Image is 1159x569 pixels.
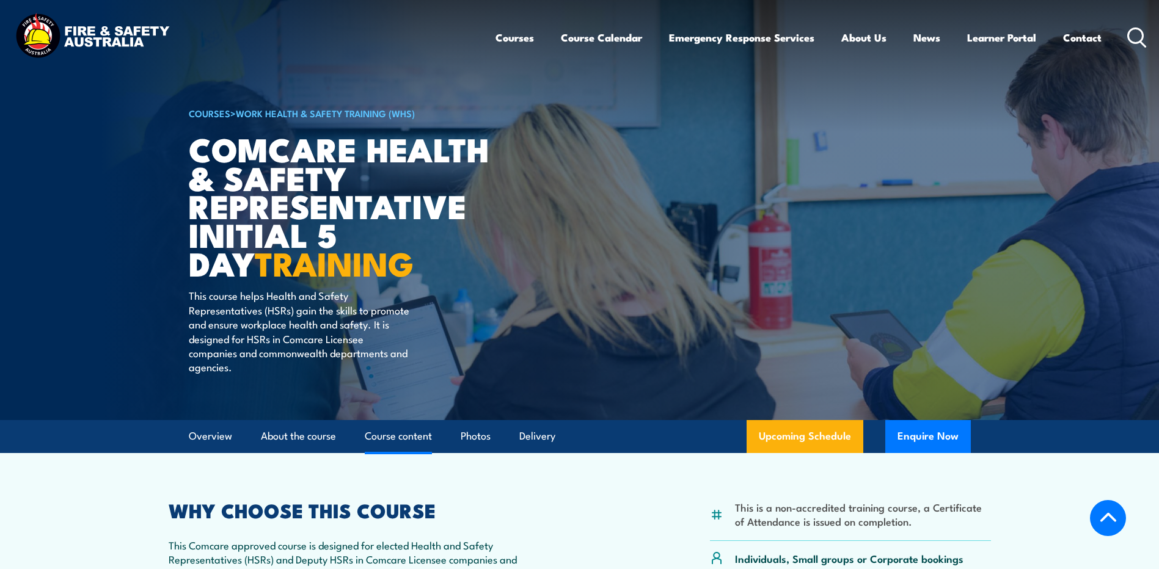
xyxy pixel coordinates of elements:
[561,21,642,54] a: Course Calendar
[189,288,412,374] p: This course helps Health and Safety Representatives (HSRs) gain the skills to promote and ensure ...
[841,21,887,54] a: About Us
[913,21,940,54] a: News
[747,420,863,453] a: Upcoming Schedule
[735,500,991,529] li: This is a non-accredited training course, a Certificate of Attendance is issued on completion.
[169,501,525,518] h2: WHY CHOOSE THIS COURSE
[189,106,230,120] a: COURSES
[365,420,432,452] a: Course content
[236,106,415,120] a: Work Health & Safety Training (WHS)
[189,106,491,120] h6: >
[885,420,971,453] button: Enquire Now
[735,551,963,565] p: Individuals, Small groups or Corporate bookings
[1063,21,1102,54] a: Contact
[967,21,1036,54] a: Learner Portal
[189,134,491,277] h1: Comcare Health & Safety Representative Initial 5 Day
[255,237,414,288] strong: TRAINING
[495,21,534,54] a: Courses
[189,420,232,452] a: Overview
[261,420,336,452] a: About the course
[669,21,814,54] a: Emergency Response Services
[519,420,555,452] a: Delivery
[461,420,491,452] a: Photos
